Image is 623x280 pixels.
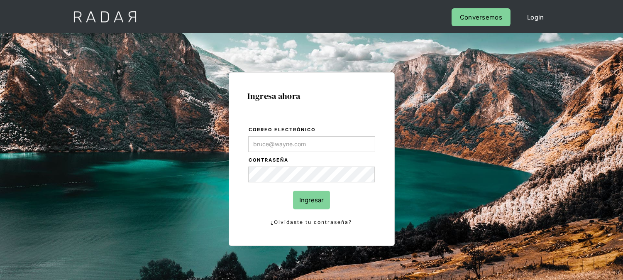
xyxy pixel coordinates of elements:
[249,126,375,134] label: Correo electrónico
[248,91,376,101] h1: Ingresa ahora
[519,8,552,26] a: Login
[248,125,376,227] form: Login Form
[248,218,375,227] a: ¿Olvidaste tu contraseña?
[249,156,375,165] label: Contraseña
[293,191,330,209] input: Ingresar
[248,136,375,152] input: bruce@wayne.com
[452,8,511,26] a: Conversemos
